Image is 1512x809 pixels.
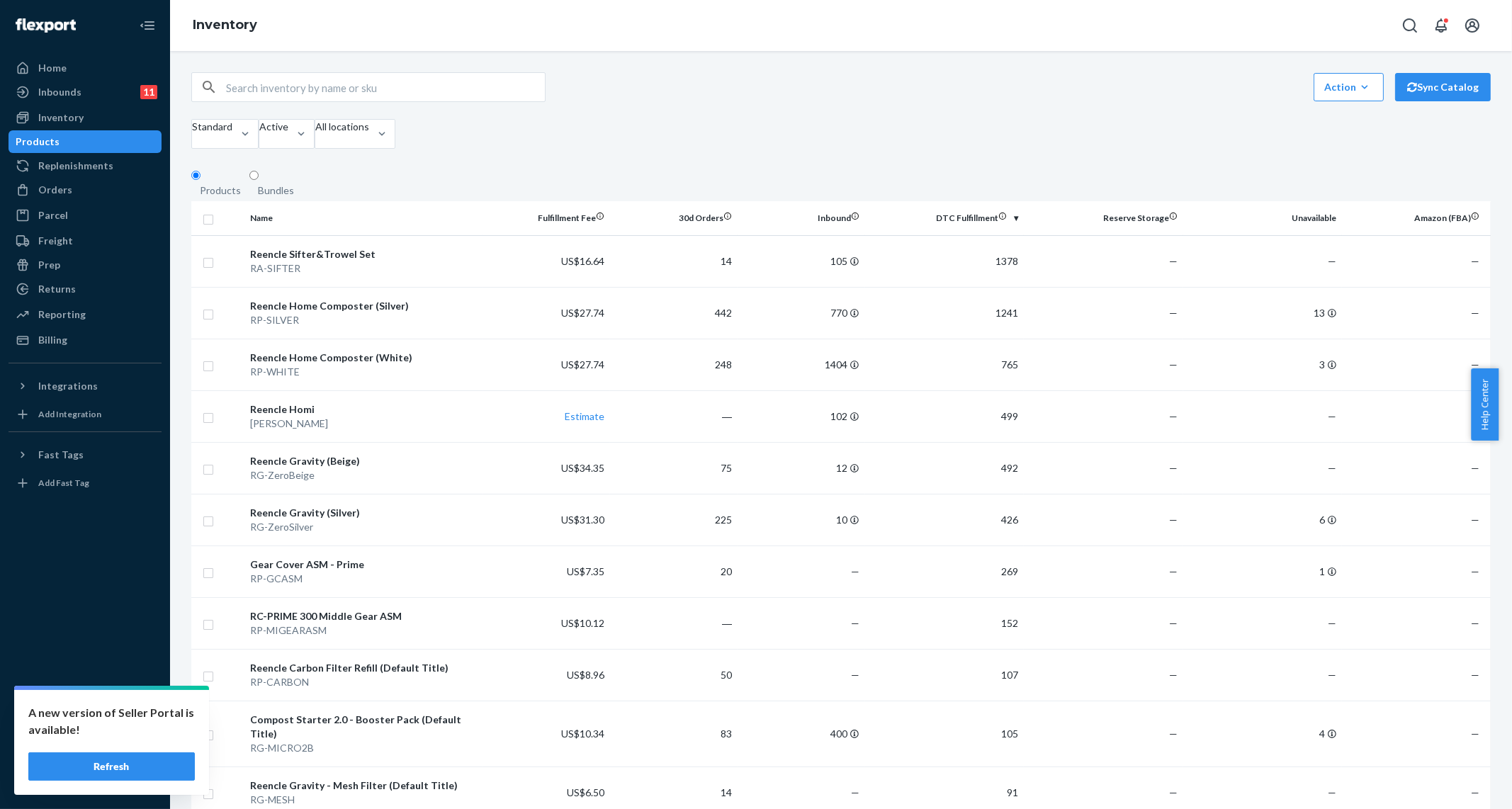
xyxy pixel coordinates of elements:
span: — [1169,307,1178,319]
span: — [1169,255,1178,267]
a: Inventory [193,17,257,33]
input: Search inventory by name or sku [226,73,545,101]
span: — [1471,565,1479,577]
span: US$27.74 [561,358,604,370]
a: Inbounds11 [9,81,162,103]
td: 152 [865,597,1025,649]
a: Returns [9,278,162,300]
td: 20 [610,545,738,597]
div: RG-ZeroBeige [250,468,478,482]
a: Freight [9,230,162,252]
div: RP-GCASM [250,572,478,586]
input: Products [191,171,201,180]
span: — [1169,786,1178,798]
a: Parcel [9,204,162,227]
p: A new version of Seller Portal is available! [28,704,195,738]
a: Replenishments [9,154,162,177]
td: 12 [738,442,865,494]
div: Gear Cover ASM - Prime [250,558,478,572]
div: RG-MESH [250,793,478,807]
a: Reporting [9,303,162,326]
td: 13 [1183,287,1343,339]
div: Inventory [38,111,84,125]
td: 75 [610,442,738,494]
input: All locations [315,134,317,148]
th: Reserve Storage [1024,201,1183,235]
button: Sync Catalog [1395,73,1491,101]
td: 1404 [738,339,865,390]
div: [PERSON_NAME] [250,417,478,431]
div: Products [200,183,241,198]
span: US$27.74 [561,307,604,319]
td: 442 [610,287,738,339]
th: Name [244,201,483,235]
div: Standard [192,120,232,134]
div: RP-WHITE [250,365,478,379]
span: — [1471,786,1479,798]
div: RG-MICRO2B [250,741,478,755]
button: Open notifications [1427,11,1455,40]
td: 499 [865,390,1025,442]
td: 107 [865,649,1025,701]
a: Estimate [565,410,604,422]
th: Inbound [738,201,865,235]
div: Reencle Home Composter (Silver) [250,299,478,313]
div: Freight [38,234,73,248]
td: 765 [865,339,1025,390]
span: — [1328,462,1336,474]
th: Amazon (FBA) [1342,201,1491,235]
span: — [1328,786,1336,798]
span: — [851,669,859,681]
span: — [1471,617,1479,629]
span: — [851,786,859,798]
div: Integrations [38,379,98,393]
div: RA-SIFTER [250,261,478,276]
div: Replenishments [38,159,113,173]
ol: breadcrumbs [181,5,269,46]
a: Add Integration [9,403,162,426]
span: — [1471,307,1479,319]
span: US$8.96 [567,669,604,681]
div: Active [259,120,288,134]
span: — [851,565,859,577]
div: Add Integration [38,408,101,420]
div: Orders [38,183,72,197]
span: — [1328,669,1336,681]
a: Add Fast Tag [9,472,162,494]
th: Fulfillment Fee [483,201,611,235]
span: — [1328,617,1336,629]
a: Prep [9,254,162,276]
div: Reencle Carbon Filter Refill (Default Title) [250,661,478,675]
a: Talk to Support [9,721,162,744]
div: RC-PRIME 300 Middle Gear ASM [250,609,478,623]
div: Reporting [38,307,86,322]
button: Refresh [28,752,195,781]
td: 3 [1183,339,1343,390]
span: US$34.35 [561,462,604,474]
span: — [1169,410,1178,422]
a: Help Center [9,745,162,768]
span: — [1328,410,1336,422]
div: Inbounds [38,85,81,99]
input: Bundles [249,171,259,180]
span: US$31.30 [561,514,604,526]
button: Action [1314,73,1384,101]
button: Close Navigation [133,11,162,40]
th: Unavailable [1183,201,1343,235]
button: Help Center [1471,368,1499,441]
div: Fast Tags [38,448,84,462]
span: — [1471,728,1479,740]
th: 30d Orders [610,201,738,235]
td: ― [610,597,738,649]
a: Home [9,57,162,79]
span: — [851,617,859,629]
span: — [1471,514,1479,526]
div: Add Fast Tag [38,477,89,489]
span: — [1169,728,1178,740]
td: 14 [610,235,738,287]
div: Prep [38,258,60,272]
div: RP-SILVER [250,313,478,327]
td: 1378 [865,235,1025,287]
button: Integrations [9,375,162,397]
